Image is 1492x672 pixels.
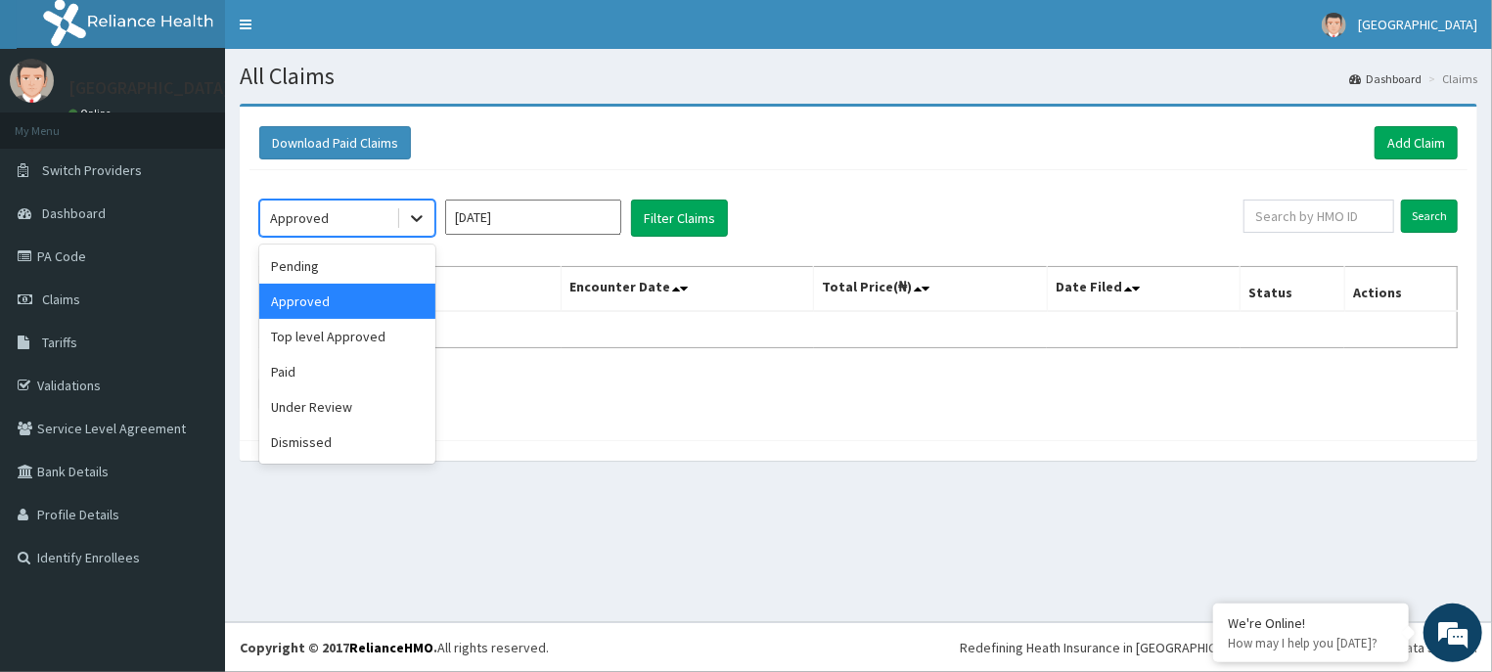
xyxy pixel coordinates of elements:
a: Online [68,107,115,120]
div: Approved [259,284,435,319]
th: Total Price(₦) [814,267,1048,312]
input: Search by HMO ID [1243,200,1394,233]
textarea: Type your message and hit 'Enter' [10,457,373,525]
div: Redefining Heath Insurance in [GEOGRAPHIC_DATA] using Telemedicine and Data Science! [960,638,1477,657]
div: Paid [259,354,435,389]
input: Select Month and Year [445,200,621,235]
div: Under Review [259,389,435,425]
h1: All Claims [240,64,1477,89]
li: Claims [1424,70,1477,87]
th: Status [1241,267,1345,312]
span: Claims [42,291,80,308]
span: We're online! [113,207,270,405]
div: Approved [270,208,329,228]
img: d_794563401_company_1708531726252_794563401 [36,98,79,147]
th: Date Filed [1047,267,1241,312]
button: Filter Claims [631,200,728,237]
span: Tariffs [42,334,77,351]
th: Actions [1344,267,1457,312]
strong: Copyright © 2017 . [240,639,437,656]
button: Download Paid Claims [259,126,411,159]
div: Pending [259,248,435,284]
div: We're Online! [1228,614,1394,632]
p: How may I help you today? [1228,635,1394,651]
div: Dismissed [259,425,435,460]
div: Top level Approved [259,319,435,354]
div: Chat with us now [102,110,329,135]
img: User Image [1322,13,1346,37]
img: User Image [10,59,54,103]
span: Switch Providers [42,161,142,179]
a: RelianceHMO [349,639,433,656]
footer: All rights reserved. [225,622,1492,672]
div: Minimize live chat window [321,10,368,57]
p: [GEOGRAPHIC_DATA] [68,79,230,97]
span: [GEOGRAPHIC_DATA] [1358,16,1477,33]
span: Dashboard [42,204,106,222]
th: Encounter Date [562,267,814,312]
a: Dashboard [1349,70,1422,87]
a: Add Claim [1375,126,1458,159]
input: Search [1401,200,1458,233]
